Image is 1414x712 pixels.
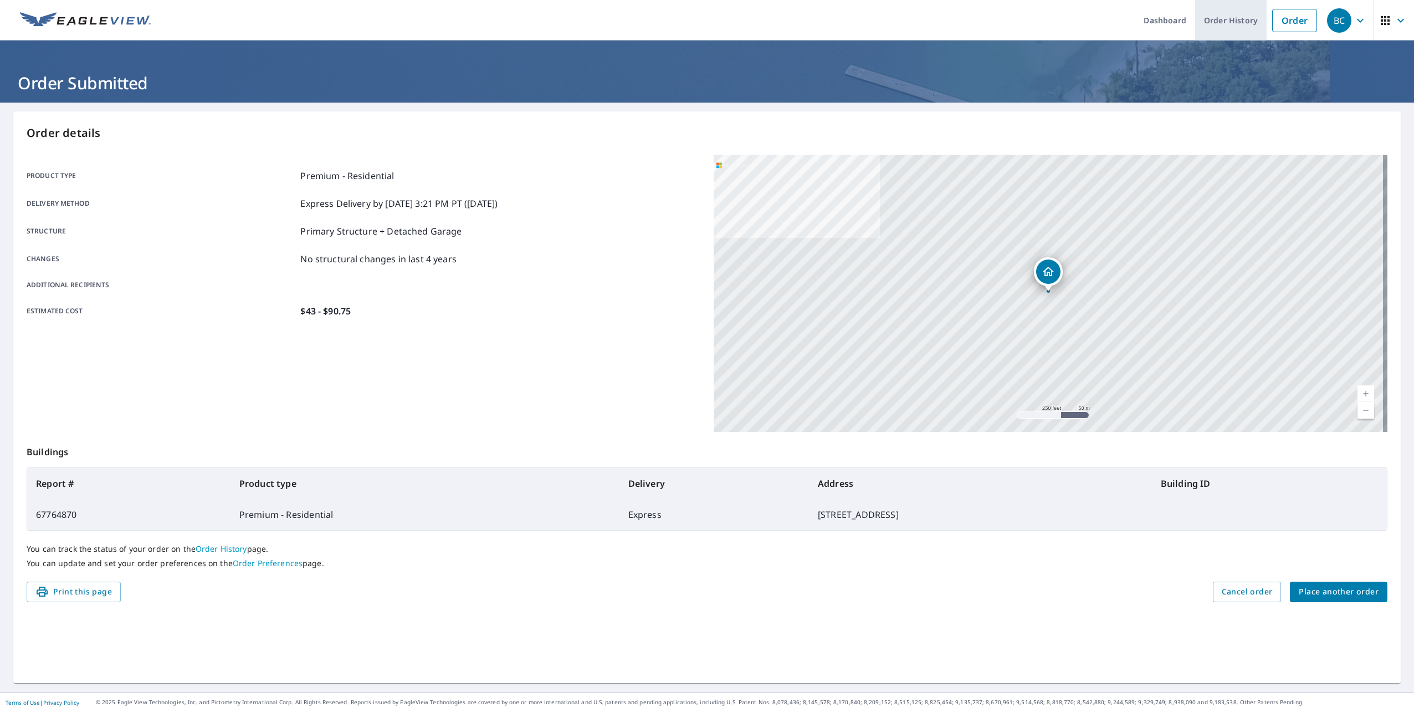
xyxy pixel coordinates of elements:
[300,304,351,318] p: $43 - $90.75
[619,468,809,499] th: Delivery
[230,499,619,530] td: Premium - Residential
[1152,468,1387,499] th: Building ID
[27,582,121,602] button: Print this page
[809,468,1152,499] th: Address
[27,432,1387,467] p: Buildings
[809,499,1152,530] td: [STREET_ADDRESS]
[300,225,462,238] p: Primary Structure + Detached Garage
[1357,402,1374,419] a: Current Level 17, Zoom Out
[1290,582,1387,602] button: Place another order
[1034,257,1063,292] div: Dropped pin, building 1, Residential property, 20444 E County Road 1567 Altus, OK 73521
[6,699,79,706] p: |
[1272,9,1317,32] a: Order
[27,225,296,238] p: Structure
[196,543,247,554] a: Order History
[27,197,296,210] p: Delivery method
[27,499,230,530] td: 67764870
[300,169,394,182] p: Premium - Residential
[233,558,303,568] a: Order Preferences
[27,169,296,182] p: Product type
[300,197,498,210] p: Express Delivery by [DATE] 3:21 PM PT ([DATE])
[27,280,296,290] p: Additional recipients
[20,12,151,29] img: EV Logo
[27,558,1387,568] p: You can update and set your order preferences on the page.
[43,699,79,706] a: Privacy Policy
[96,698,1408,706] p: © 2025 Eagle View Technologies, Inc. and Pictometry International Corp. All Rights Reserved. Repo...
[1327,8,1351,33] div: BC
[6,699,40,706] a: Terms of Use
[230,468,619,499] th: Product type
[27,544,1387,554] p: You can track the status of your order on the page.
[619,499,809,530] td: Express
[27,468,230,499] th: Report #
[300,252,457,266] p: No structural changes in last 4 years
[27,125,1387,141] p: Order details
[27,304,296,318] p: Estimated cost
[35,585,112,599] span: Print this page
[1299,585,1379,599] span: Place another order
[13,72,1401,94] h1: Order Submitted
[27,252,296,266] p: Changes
[1357,385,1374,402] a: Current Level 17, Zoom In
[1222,585,1273,599] span: Cancel order
[1213,582,1282,602] button: Cancel order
